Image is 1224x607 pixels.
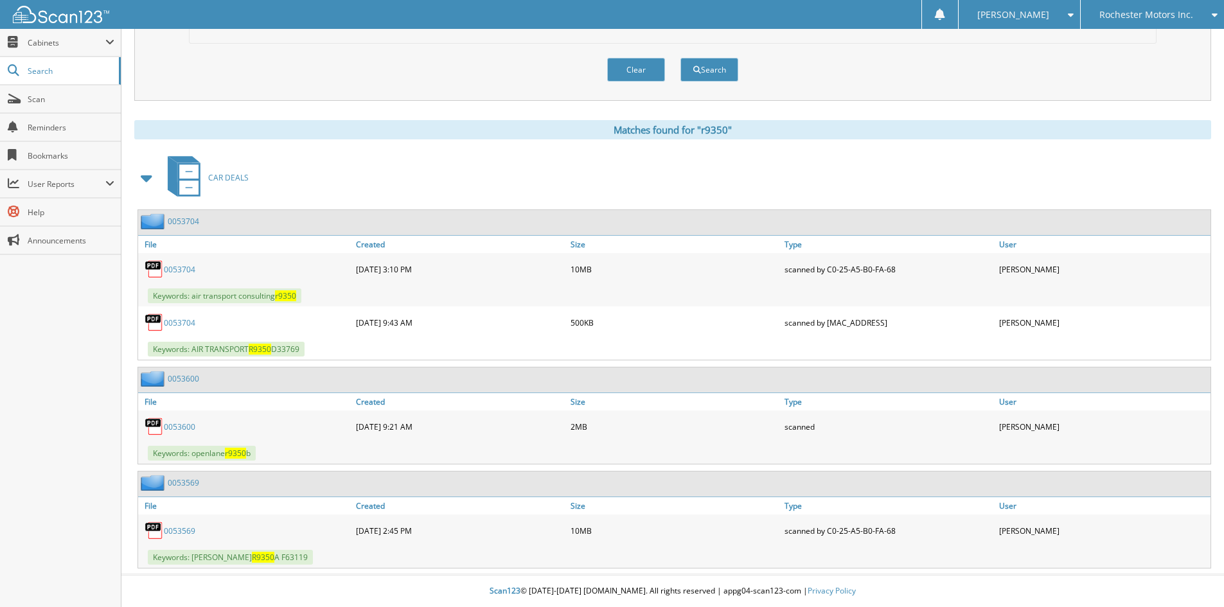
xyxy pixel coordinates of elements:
[275,290,296,301] span: r9350
[353,497,567,515] a: Created
[808,585,856,596] a: Privacy Policy
[141,213,168,229] img: folder2.png
[138,497,353,515] a: File
[567,393,782,410] a: Size
[781,518,996,543] div: scanned by C0-25-A5-B0-FA-68
[28,94,114,105] span: Scan
[164,421,195,432] a: 0053600
[141,371,168,387] img: folder2.png
[28,179,105,189] span: User Reports
[134,120,1211,139] div: Matches found for "r9350"
[28,122,114,133] span: Reminders
[28,235,114,246] span: Announcements
[353,310,567,335] div: [DATE] 9:43 AM
[145,313,164,332] img: PDF.png
[148,288,301,303] span: Keywords: air transport consulting
[164,525,195,536] a: 0053569
[490,585,520,596] span: Scan123
[781,497,996,515] a: Type
[781,236,996,253] a: Type
[252,552,274,563] span: R9350
[607,58,665,82] button: Clear
[164,264,195,275] a: 0053704
[567,497,782,515] a: Size
[168,216,199,227] a: 0053704
[996,414,1211,439] div: [PERSON_NAME]
[225,448,246,459] span: r9350
[977,11,1049,19] span: [PERSON_NAME]
[781,256,996,282] div: scanned by C0-25-A5-B0-FA-68
[567,310,782,335] div: 500KB
[138,393,353,410] a: File
[567,236,782,253] a: Size
[781,393,996,410] a: Type
[148,550,313,565] span: Keywords: [PERSON_NAME] A F63119
[996,256,1211,282] div: [PERSON_NAME]
[145,260,164,279] img: PDF.png
[996,518,1211,543] div: [PERSON_NAME]
[168,477,199,488] a: 0053569
[781,310,996,335] div: scanned by [MAC_ADDRESS]
[121,576,1224,607] div: © [DATE]-[DATE] [DOMAIN_NAME]. All rights reserved | appg04-scan123-com |
[996,393,1211,410] a: User
[28,150,114,161] span: Bookmarks
[148,446,256,461] span: Keywords: openlane b
[164,317,195,328] a: 0053704
[353,414,567,439] div: [DATE] 9:21 AM
[160,152,249,203] a: CAR DEALS
[1160,545,1224,607] iframe: Chat Widget
[138,236,353,253] a: File
[996,310,1211,335] div: [PERSON_NAME]
[208,172,249,183] span: CAR DEALS
[996,236,1211,253] a: User
[13,6,109,23] img: scan123-logo-white.svg
[28,37,105,48] span: Cabinets
[567,414,782,439] div: 2MB
[680,58,738,82] button: Search
[353,393,567,410] a: Created
[1099,11,1193,19] span: Rochester Motors Inc.
[28,66,112,76] span: Search
[353,236,567,253] a: Created
[567,256,782,282] div: 10MB
[353,518,567,543] div: [DATE] 2:45 PM
[996,497,1211,515] a: User
[781,414,996,439] div: scanned
[148,342,305,356] span: Keywords: AIR TRANSPORT D33769
[249,344,271,355] span: R9350
[28,207,114,218] span: Help
[141,475,168,491] img: folder2.png
[168,373,199,384] a: 0053600
[353,256,567,282] div: [DATE] 3:10 PM
[145,521,164,540] img: PDF.png
[145,417,164,436] img: PDF.png
[567,518,782,543] div: 10MB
